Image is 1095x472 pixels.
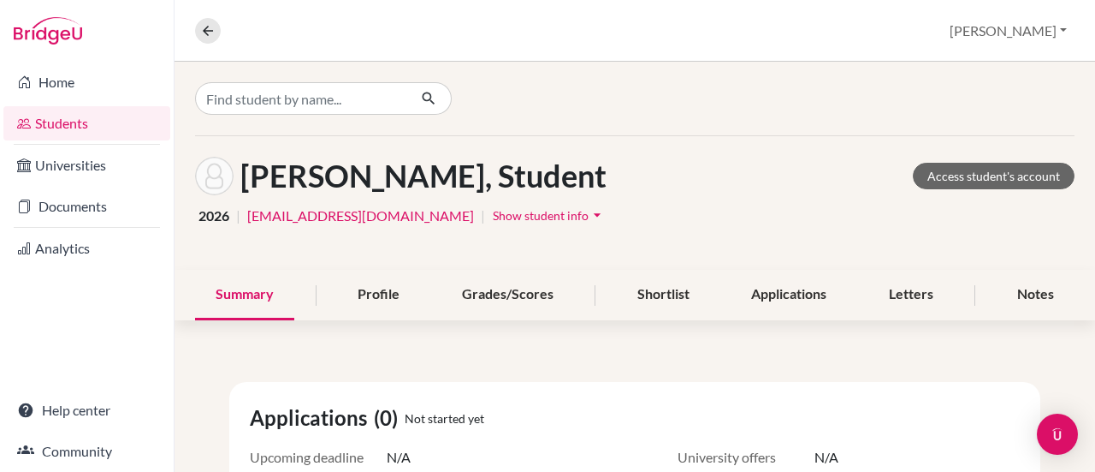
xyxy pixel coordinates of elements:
[195,82,407,115] input: Find student by name...
[913,163,1074,189] a: Access student's account
[195,157,234,195] img: Student Swisher's avatar
[250,403,374,433] span: Applications
[3,231,170,266] a: Analytics
[247,206,474,226] a: [EMAIL_ADDRESS][DOMAIN_NAME]
[678,447,814,468] span: University offers
[3,106,170,140] a: Students
[492,202,607,229] button: Show student infoarrow_drop_down
[481,206,485,226] span: |
[337,270,420,320] div: Profile
[195,270,294,320] div: Summary
[3,434,170,469] a: Community
[997,270,1074,320] div: Notes
[3,393,170,427] a: Help center
[617,270,710,320] div: Shortlist
[1037,414,1078,455] div: Open Intercom Messenger
[493,208,589,223] span: Show student info
[3,148,170,182] a: Universities
[198,206,229,226] span: 2026
[240,158,607,194] h1: [PERSON_NAME], Student
[441,270,574,320] div: Grades/Scores
[3,189,170,224] a: Documents
[589,206,606,224] i: arrow_drop_down
[814,447,838,468] span: N/A
[387,447,411,468] span: N/A
[236,206,240,226] span: |
[250,447,387,468] span: Upcoming deadline
[731,270,847,320] div: Applications
[405,409,484,427] span: Not started yet
[14,17,82,45] img: Bridge-U
[3,65,170,99] a: Home
[868,270,954,320] div: Letters
[374,403,405,433] span: (0)
[942,15,1074,47] button: [PERSON_NAME]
